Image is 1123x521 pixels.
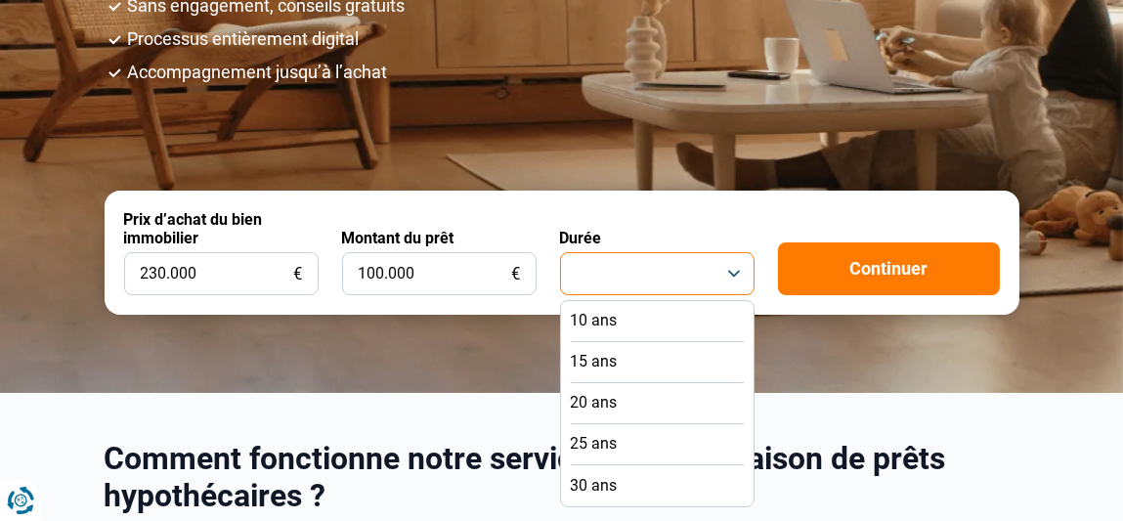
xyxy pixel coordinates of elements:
li: Accompagnement jusqu’à l’achat [128,64,1019,81]
label: Durée [560,229,602,247]
label: Prix d’achat du bien immobilier [124,210,319,247]
span: 10 ans [571,310,618,331]
span: 20 ans [571,392,618,413]
span: € [294,266,303,282]
span: € [512,266,521,282]
span: 15 ans [571,351,618,372]
label: Montant du prêt [342,229,454,247]
span: 25 ans [571,433,618,455]
li: Processus entièrement digital [128,30,1019,48]
span: 30 ans [571,475,618,497]
h2: Comment fonctionne notre service de comparaison de prêts hypothécaires ? [105,440,1019,515]
button: Continuer [778,242,1000,295]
